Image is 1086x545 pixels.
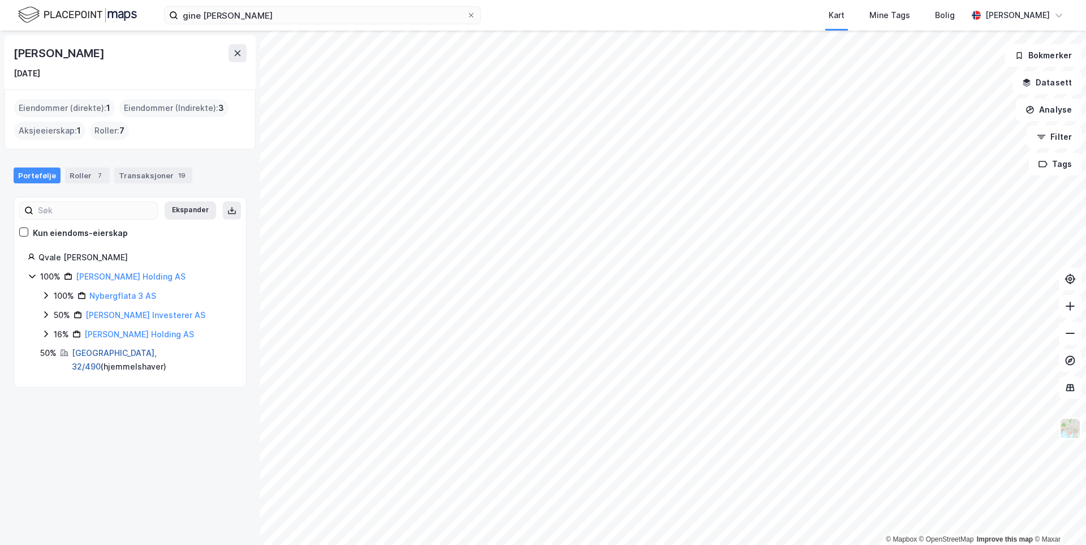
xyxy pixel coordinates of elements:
a: Improve this map [977,535,1033,543]
a: [PERSON_NAME] Holding AS [84,329,194,339]
img: Z [1059,418,1081,439]
div: Qvale [PERSON_NAME] [38,251,232,264]
div: 50% [40,346,57,360]
a: Mapbox [886,535,917,543]
div: 100% [54,289,74,303]
img: logo.f888ab2527a4732fd821a326f86c7f29.svg [18,5,137,25]
div: Portefølje [14,168,61,183]
button: Filter [1027,126,1081,148]
div: Kart [829,8,844,22]
button: Ekspander [165,201,216,220]
div: 16% [54,328,69,341]
div: Aksjeeierskap : [14,122,85,140]
button: Datasett [1012,71,1081,94]
input: Søk [33,202,157,219]
div: 50% [54,308,70,322]
div: 7 [94,170,105,181]
div: [PERSON_NAME] [985,8,1050,22]
div: Kun eiendoms-eierskap [33,226,128,240]
button: Analyse [1016,98,1081,121]
div: Eiendommer (Indirekte) : [119,99,229,117]
a: Nybergflata 3 AS [89,291,156,301]
a: [PERSON_NAME] Investerer AS [85,310,205,320]
div: Mine Tags [869,8,910,22]
div: Roller [65,168,110,183]
iframe: Chat Widget [1029,491,1086,545]
div: [DATE] [14,67,40,80]
span: 3 [218,101,224,115]
div: Eiendommer (direkte) : [14,99,115,117]
div: ( hjemmelshaver ) [72,346,232,374]
div: 19 [176,170,188,181]
span: 7 [119,124,124,138]
div: Bolig [935,8,955,22]
span: 1 [106,101,110,115]
div: Roller : [90,122,129,140]
button: Tags [1029,153,1081,175]
span: 1 [77,124,81,138]
div: 100% [40,270,61,284]
a: [PERSON_NAME] Holding AS [76,272,186,281]
a: [GEOGRAPHIC_DATA], 32/490 [72,348,157,371]
button: Bokmerker [1005,44,1081,67]
input: Søk på adresse, matrikkel, gårdeiere, leietakere eller personer [178,7,467,24]
div: Kontrollprogram for chat [1029,491,1086,545]
div: [PERSON_NAME] [14,44,106,62]
a: OpenStreetMap [919,535,974,543]
div: Transaksjoner [114,168,192,183]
